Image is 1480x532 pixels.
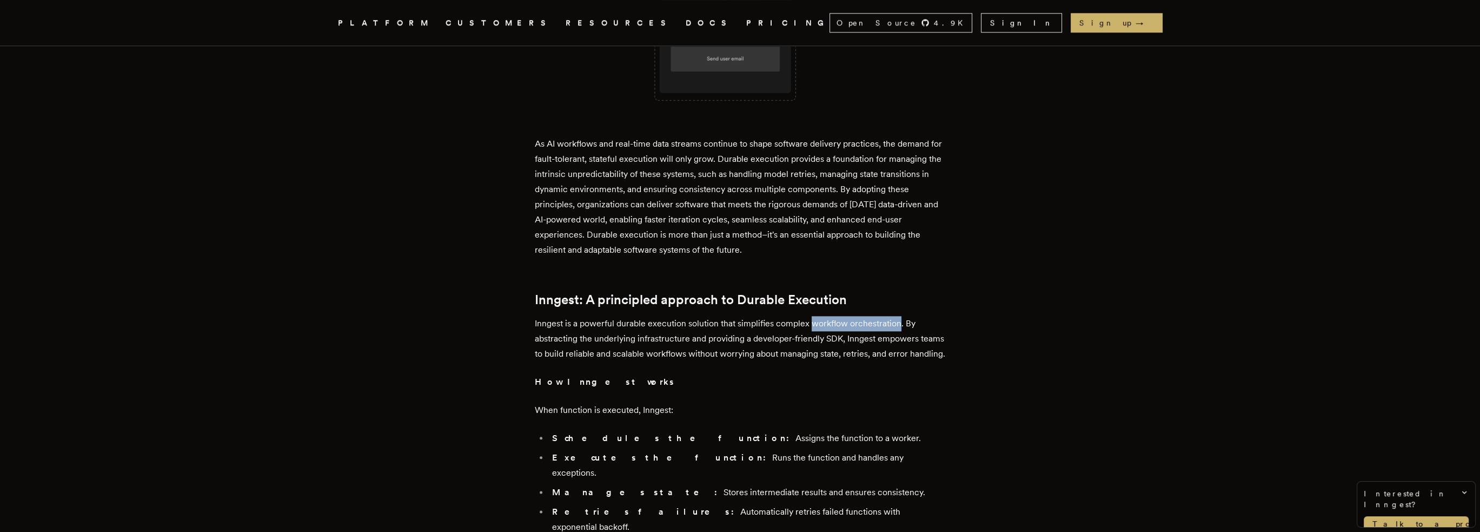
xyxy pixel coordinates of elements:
[1071,13,1163,32] a: Sign up
[934,17,970,28] span: 4.9 K
[746,16,829,30] a: PRICING
[1364,516,1469,531] a: Talk to a product expert
[535,377,675,387] strong: How Inngest works
[549,450,946,481] li: Runs the function and handles any exceptions.
[981,13,1062,32] a: Sign In
[535,136,946,258] p: As AI workflows and real-time data streams continue to shape software delivery practices, the dem...
[552,487,724,497] strong: Manages state:
[535,292,946,307] h2: Inngest: A principled approach to Durable Execution
[535,403,946,418] p: When function is executed, Inngest:
[535,316,946,362] p: Inngest is a powerful durable execution solution that simplifies complex workflow orchestration. ...
[837,17,917,28] span: Open Source
[549,485,946,500] li: Stores intermediate results and ensures consistency.
[552,507,740,517] strong: Retries failures:
[566,16,673,30] button: RESOURCES
[552,433,795,443] strong: Schedules the function:
[552,452,772,463] strong: Executes the function:
[1136,17,1154,28] span: →
[686,16,733,30] a: DOCS
[549,431,946,446] li: Assigns the function to a worker.
[446,16,553,30] a: CUSTOMERS
[1364,488,1469,510] span: Interested in Inngest?
[338,16,433,30] button: PLATFORM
